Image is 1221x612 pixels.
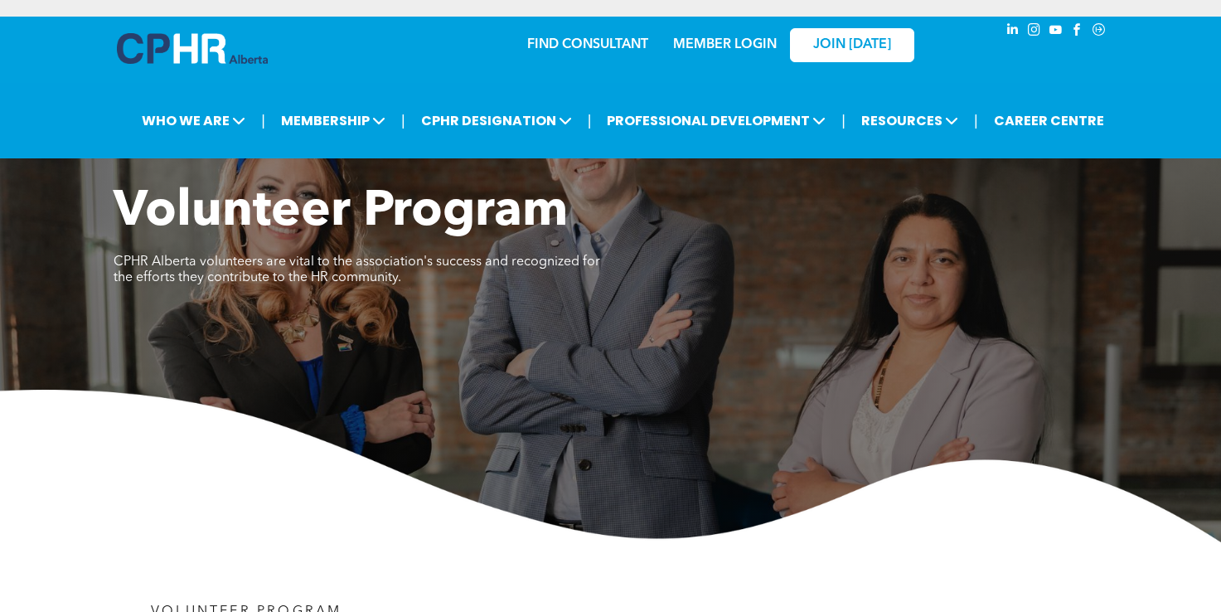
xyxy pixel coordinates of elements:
[261,104,265,138] li: |
[974,104,978,138] li: |
[527,38,648,51] a: FIND CONSULTANT
[401,104,405,138] li: |
[114,255,600,284] span: CPHR Alberta volunteers are vital to the association's success and recognized for the efforts the...
[790,28,914,62] a: JOIN [DATE]
[276,105,390,136] span: MEMBERSHIP
[137,105,250,136] span: WHO WE ARE
[114,187,568,237] span: Volunteer Program
[602,105,831,136] span: PROFESSIONAL DEVELOPMENT
[856,105,963,136] span: RESOURCES
[588,104,592,138] li: |
[989,105,1109,136] a: CAREER CENTRE
[1004,21,1022,43] a: linkedin
[117,33,268,64] img: A blue and white logo for cp alberta
[813,37,891,53] span: JOIN [DATE]
[1025,21,1044,43] a: instagram
[841,104,845,138] li: |
[1068,21,1087,43] a: facebook
[673,38,777,51] a: MEMBER LOGIN
[1047,21,1065,43] a: youtube
[416,105,577,136] span: CPHR DESIGNATION
[1090,21,1108,43] a: Social network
